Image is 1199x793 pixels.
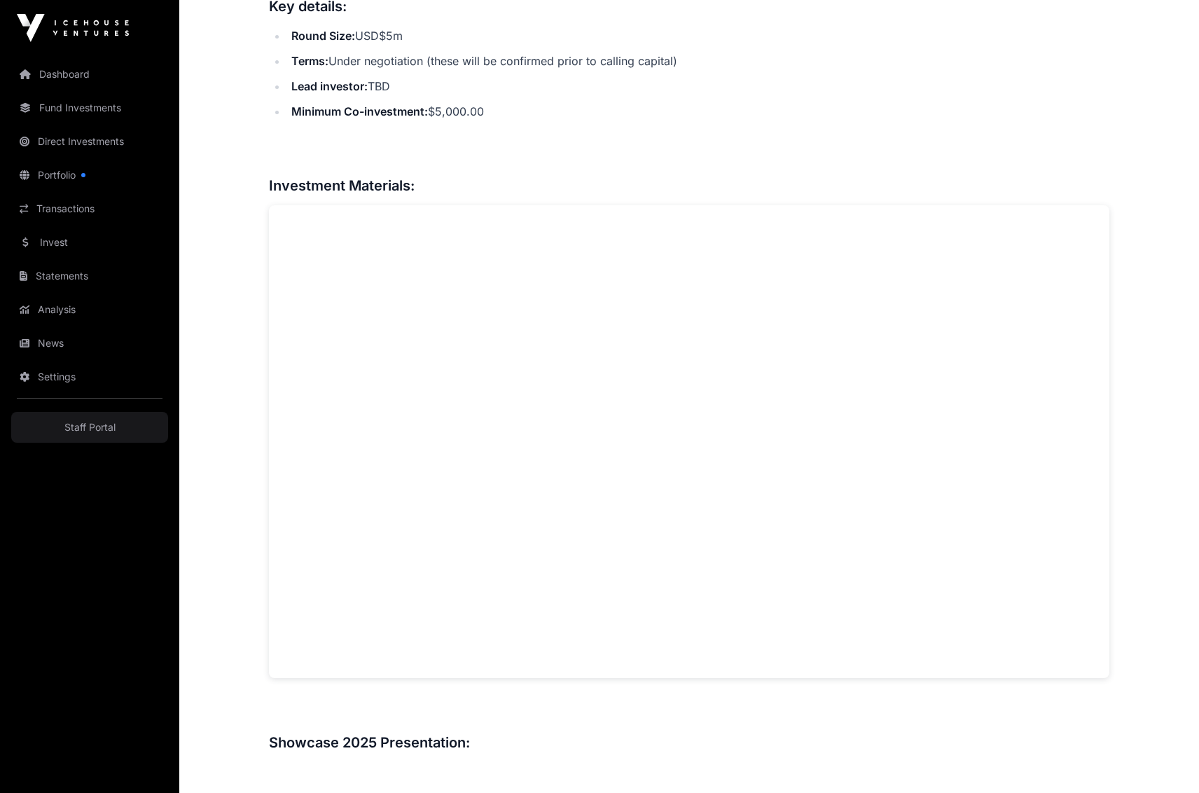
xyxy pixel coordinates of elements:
[291,79,364,93] strong: Lead investor
[269,731,1109,754] h3: Showcase 2025 Presentation:
[11,59,168,90] a: Dashboard
[11,361,168,392] a: Settings
[11,126,168,157] a: Direct Investments
[11,92,168,123] a: Fund Investments
[11,328,168,359] a: News
[11,193,168,224] a: Transactions
[269,174,1109,197] h3: Investment Materials:
[364,79,368,93] strong: :
[11,412,168,443] a: Staff Portal
[291,29,355,43] strong: Round Size:
[287,26,1109,46] li: USD$5m
[11,261,168,291] a: Statements
[291,54,328,68] strong: Terms:
[1129,726,1199,793] iframe: Chat Widget
[287,76,1109,96] li: TBD
[11,160,168,191] a: Portfolio
[291,104,428,118] strong: Minimum Co-investment:
[17,14,129,42] img: Icehouse Ventures Logo
[287,102,1109,121] li: $5,000.00
[287,51,1109,71] li: Under negotiation (these will be confirmed prior to calling capital)
[11,294,168,325] a: Analysis
[11,227,168,258] a: Invest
